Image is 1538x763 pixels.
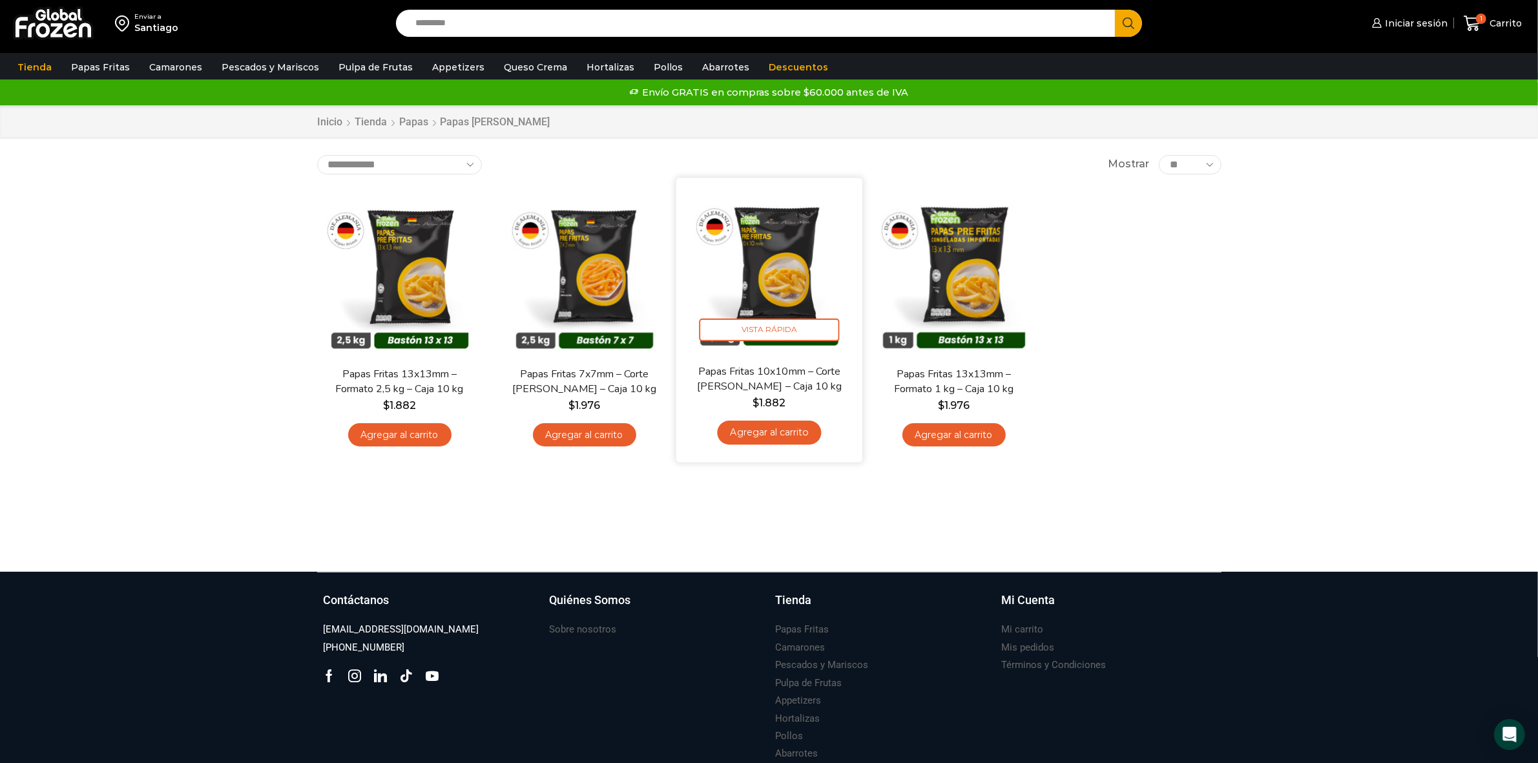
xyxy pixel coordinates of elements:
[568,399,575,412] span: $
[550,592,763,622] a: Quiénes Somos
[1002,641,1055,654] h3: Mis pedidos
[938,399,970,412] bdi: 1.976
[317,115,550,130] nav: Breadcrumb
[332,55,419,79] a: Pulpa de Frutas
[143,55,209,79] a: Camarones
[550,623,617,636] h3: Sobre nosotros
[325,367,473,397] a: Papas Fritas 13x13mm – Formato 2,5 kg – Caja 10 kg
[776,623,829,636] h3: Papas Fritas
[510,367,658,397] a: Papas Fritas 7x7mm – Corte [PERSON_NAME] – Caja 10 kg
[696,55,756,79] a: Abarrotes
[215,55,326,79] a: Pescados y Mariscos
[1002,656,1107,674] a: Términos y Condiciones
[1460,8,1525,39] a: 1 Carrito
[902,423,1006,447] a: Agregar al carrito: “Papas Fritas 13x13mm - Formato 1 kg - Caja 10 kg”
[879,367,1028,397] a: Papas Fritas 13x13mm – Formato 1 kg – Caja 10 kg
[324,639,405,656] a: [PHONE_NUMBER]
[776,694,822,707] h3: Appetizers
[776,592,989,622] a: Tienda
[1002,621,1044,638] a: Mi carrito
[753,396,785,408] bdi: 1.882
[324,623,479,636] h3: [EMAIL_ADDRESS][DOMAIN_NAME]
[134,21,178,34] div: Santiago
[383,399,416,412] bdi: 1.882
[441,116,550,128] h1: Papas [PERSON_NAME]
[776,676,842,690] h3: Pulpa de Frutas
[776,712,820,726] h3: Hortalizas
[497,55,574,79] a: Queso Crema
[383,399,390,412] span: $
[1382,17,1448,30] span: Iniciar sesión
[348,423,452,447] a: Agregar al carrito: “Papas Fritas 13x13mm - Formato 2,5 kg - Caja 10 kg”
[324,592,390,609] h3: Contáctanos
[1486,17,1522,30] span: Carrito
[776,621,829,638] a: Papas Fritas
[753,396,759,408] span: $
[1494,719,1525,750] div: Open Intercom Messenger
[399,115,430,130] a: Papas
[776,674,842,692] a: Pulpa de Frutas
[324,621,479,638] a: [EMAIL_ADDRESS][DOMAIN_NAME]
[938,399,944,412] span: $
[694,364,844,394] a: Papas Fritas 10x10mm – Corte [PERSON_NAME] – Caja 10 kg
[776,658,869,672] h3: Pescados y Mariscos
[776,747,818,760] h3: Abarrotes
[355,115,388,130] a: Tienda
[1002,639,1055,656] a: Mis pedidos
[1002,623,1044,636] h3: Mi carrito
[115,12,134,34] img: address-field-icon.svg
[11,55,58,79] a: Tienda
[776,710,820,727] a: Hortalizas
[1369,10,1448,36] a: Iniciar sesión
[317,155,482,174] select: Pedido de la tienda
[317,115,344,130] a: Inicio
[776,656,869,674] a: Pescados y Mariscos
[717,421,821,444] a: Agregar al carrito: “Papas Fritas 10x10mm - Corte Bastón - Caja 10 kg”
[699,319,839,341] span: Vista Rápida
[776,745,818,762] a: Abarrotes
[776,692,822,709] a: Appetizers
[324,641,405,654] h3: [PHONE_NUMBER]
[1476,14,1486,24] span: 1
[426,55,491,79] a: Appetizers
[776,592,812,609] h3: Tienda
[550,621,617,638] a: Sobre nosotros
[762,55,835,79] a: Descuentos
[647,55,689,79] a: Pollos
[533,423,636,447] a: Agregar al carrito: “Papas Fritas 7x7mm - Corte Bastón - Caja 10 kg”
[1115,10,1142,37] button: Search button
[134,12,178,21] div: Enviar a
[1002,592,1215,622] a: Mi Cuenta
[550,592,631,609] h3: Quiénes Somos
[1002,658,1107,672] h3: Términos y Condiciones
[65,55,136,79] a: Papas Fritas
[580,55,641,79] a: Hortalizas
[776,729,804,743] h3: Pollos
[776,727,804,745] a: Pollos
[776,641,826,654] h3: Camarones
[1002,592,1055,609] h3: Mi Cuenta
[776,639,826,656] a: Camarones
[568,399,600,412] bdi: 1.976
[1108,157,1149,172] span: Mostrar
[324,592,537,622] a: Contáctanos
